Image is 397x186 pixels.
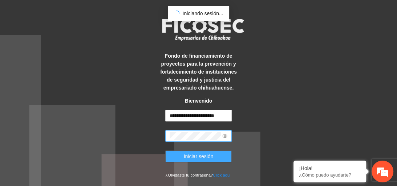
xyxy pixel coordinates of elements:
a: Click aqui [213,173,231,177]
span: Iniciar sesión [184,152,214,160]
strong: Bienvenido [185,98,212,104]
img: logo [157,16,248,43]
span: loading [174,10,180,17]
div: Minimizar ventana de chat en vivo [119,4,137,21]
button: Iniciar sesión [165,150,231,162]
div: ¡Hola! [299,165,361,171]
span: Iniciando sesión... [182,11,223,16]
span: eye [222,133,227,139]
div: Chatee con nosotros ahora [38,37,122,46]
strong: Fondo de financiamiento de proyectos para la prevención y fortalecimiento de instituciones de seg... [160,53,237,91]
p: ¿Cómo puedo ayudarte? [299,172,361,178]
textarea: Escriba su mensaje y pulse “Intro” [4,116,138,141]
span: Estamos en línea. [42,55,100,129]
small: ¿Olvidaste tu contraseña? [165,173,230,177]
